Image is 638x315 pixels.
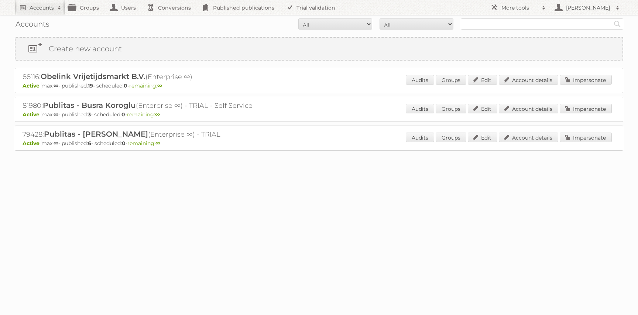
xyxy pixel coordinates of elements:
strong: ∞ [155,140,160,147]
a: Groups [436,133,466,142]
span: remaining: [127,140,160,147]
a: Edit [468,75,497,85]
a: Audits [406,133,434,142]
span: remaining: [127,111,160,118]
a: Edit [468,133,497,142]
span: remaining: [129,82,162,89]
strong: 0 [121,111,125,118]
span: Obelink Vrijetijdsmarkt B.V. [41,72,145,81]
strong: 0 [122,140,126,147]
p: max: - published: - scheduled: - [23,82,615,89]
a: Audits [406,104,434,113]
strong: 3 [88,111,91,118]
h2: 81980: (Enterprise ∞) - TRIAL - Self Service [23,101,281,110]
span: Active [23,111,41,118]
strong: ∞ [157,82,162,89]
strong: 19 [88,82,93,89]
h2: More tools [501,4,538,11]
input: Search [612,18,623,30]
a: Account details [499,104,558,113]
a: Groups [436,104,466,113]
a: Impersonate [560,75,612,85]
span: Publitas - [PERSON_NAME] [44,130,148,138]
span: Active [23,82,41,89]
a: Impersonate [560,133,612,142]
span: Publitas - Busra Koroglu [43,101,136,110]
a: Account details [499,75,558,85]
p: max: - published: - scheduled: - [23,140,615,147]
a: Edit [468,104,497,113]
strong: 0 [124,82,127,89]
span: Active [23,140,41,147]
a: Audits [406,75,434,85]
h2: 79428: (Enterprise ∞) - TRIAL [23,130,281,139]
a: Groups [436,75,466,85]
h2: Accounts [30,4,54,11]
p: max: - published: - scheduled: - [23,111,615,118]
h2: 88116: (Enterprise ∞) [23,72,281,82]
a: Account details [499,133,558,142]
strong: 6 [88,140,91,147]
strong: ∞ [155,111,160,118]
h2: [PERSON_NAME] [564,4,612,11]
strong: ∞ [54,82,58,89]
a: Impersonate [560,104,612,113]
strong: ∞ [54,140,58,147]
a: Create new account [16,38,622,60]
strong: ∞ [54,111,58,118]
